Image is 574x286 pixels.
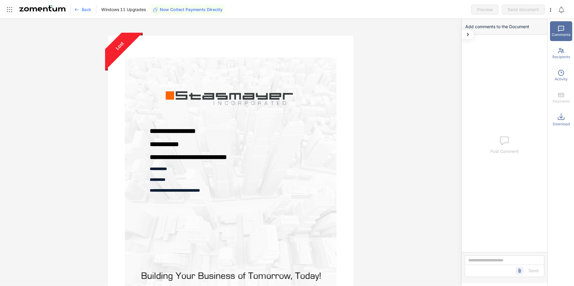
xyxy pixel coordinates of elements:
[490,149,518,154] span: Post Comment
[502,5,545,14] button: Send document
[101,7,146,13] span: Windows 11 Upgrades
[550,66,572,85] div: Activity
[151,5,225,14] button: Now Collect Payments Directly
[160,7,222,13] span: Now Collect Payments Directly
[555,76,568,82] span: Activity
[462,19,547,35] div: Add comments to the Document
[558,3,570,16] div: Notifications
[552,54,570,60] span: Recipients
[550,43,572,63] div: Recipients
[553,121,570,127] span: Download
[471,5,498,14] button: Preview
[523,266,544,276] button: Send
[550,110,572,130] div: Download
[550,88,572,108] div: Payments
[19,5,65,11] img: Zomentum Logo
[550,21,572,41] div: Comments
[552,32,570,37] span: Comments
[500,136,509,146] img: comments.7e6c5cdb.svg
[553,99,570,104] span: Payments
[82,7,91,13] span: Back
